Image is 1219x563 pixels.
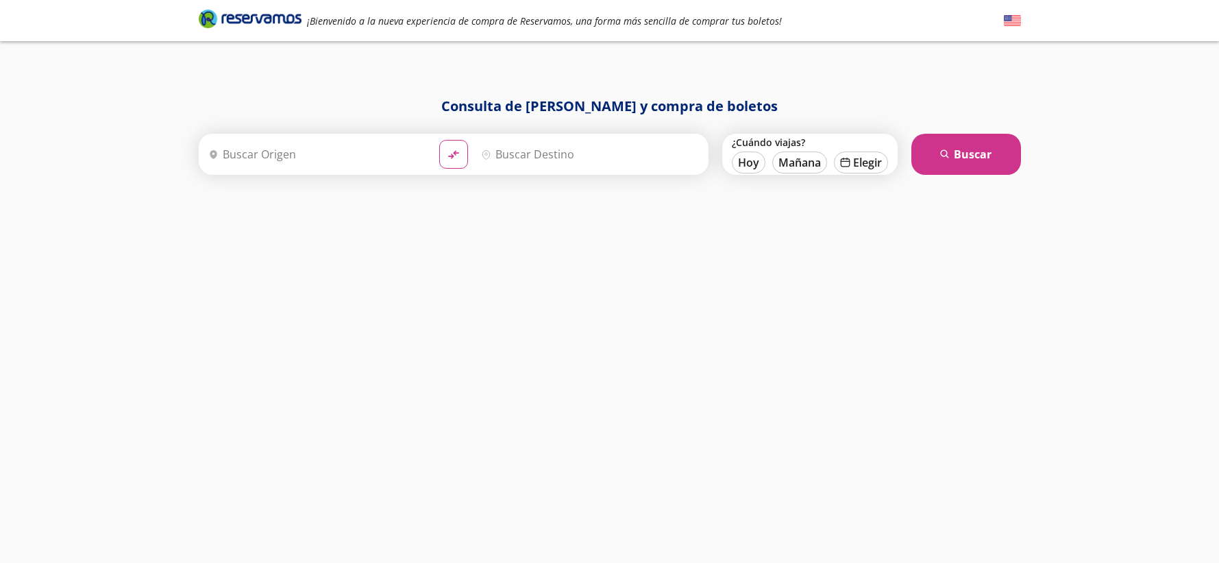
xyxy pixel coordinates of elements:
button: Elegir [834,152,888,173]
button: Mañana [772,152,827,173]
button: English [1004,12,1021,29]
input: Buscar Origen [203,137,428,171]
h1: Consulta de [PERSON_NAME] y compra de boletos [199,96,1021,117]
em: ¡Bienvenido a la nueva experiencia de compra de Reservamos, una forma más sencilla de comprar tus... [307,14,782,27]
button: Hoy [732,152,765,173]
label: ¿Cuándo viajas? [732,136,888,149]
i: Brand Logo [199,8,301,29]
button: Buscar [911,134,1021,175]
input: Buscar Destino [476,137,701,171]
a: Brand Logo [199,8,301,33]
